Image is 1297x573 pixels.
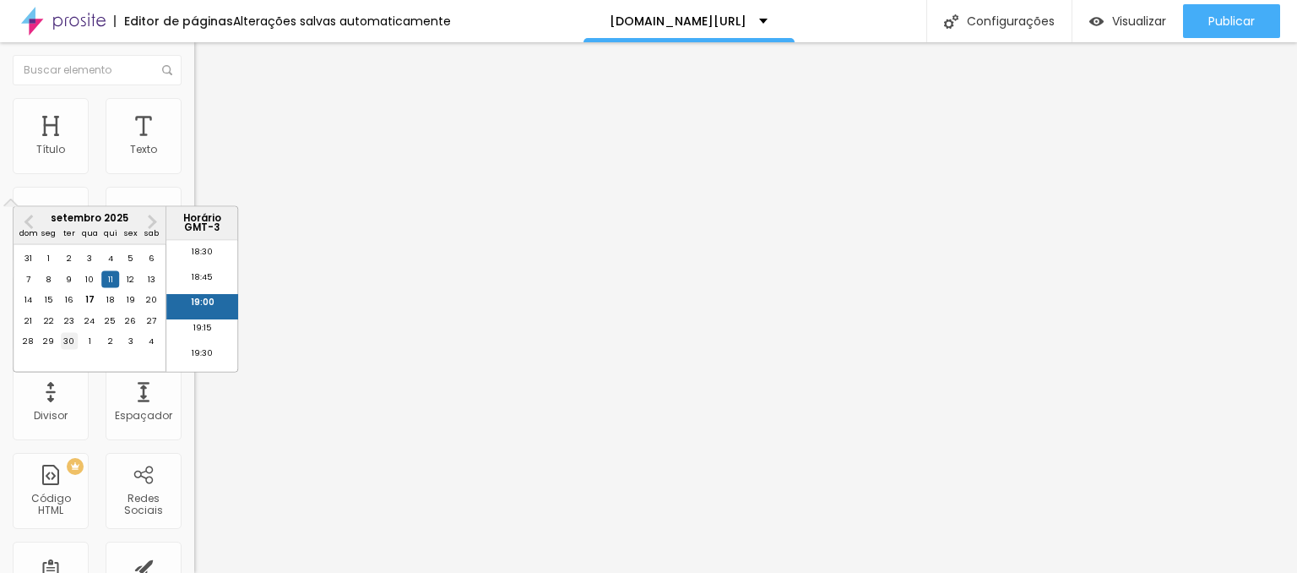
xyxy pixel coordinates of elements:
[34,410,68,422] div: Divisor
[122,250,139,267] div: Choose sexta-feira, 5 de setembro de 2025
[143,250,160,267] div: Choose sábado, 6 de setembro de 2025
[101,225,118,242] div: qui
[1089,14,1104,29] img: view-1.svg
[61,312,78,329] div: Choose terça-feira, 23 de setembro de 2025
[15,209,42,236] button: Previous Month
[81,225,98,242] div: qua
[101,312,118,329] div: Choose quinta-feira, 25 de setembro de 2025
[122,292,139,308] div: Choose sexta-feira, 19 de setembro de 2025
[166,369,238,395] li: 19:45
[162,65,172,75] img: Icone
[40,312,57,329] div: Choose segunda-feira, 22 de setembro de 2025
[19,292,36,308] div: Choose domingo, 14 de setembro de 2025
[166,243,238,268] li: 18:30
[101,270,118,287] div: Choose quinta-feira, 11 de setembro de 2025
[101,292,118,308] div: Choose quinta-feira, 18 de setembro de 2025
[36,144,65,156] div: Título
[1072,4,1183,38] button: Visualizar
[19,270,36,287] div: Choose domingo, 7 de setembro de 2025
[1183,4,1280,38] button: Publicar
[122,225,139,242] div: sex
[130,144,157,156] div: Texto
[19,333,36,350] div: Choose domingo, 28 de setembro de 2025
[143,225,160,242] div: sab
[143,270,160,287] div: Choose sábado, 13 de setembro de 2025
[101,250,118,267] div: Choose quinta-feira, 4 de setembro de 2025
[122,312,139,329] div: Choose sexta-feira, 26 de setembro de 2025
[171,214,233,223] p: Horário
[19,312,36,329] div: Choose domingo, 21 de setembro de 2025
[61,292,78,308] div: Choose terça-feira, 16 de setembro de 2025
[233,15,451,27] div: Alterações salvas automaticamente
[40,333,57,350] div: Choose segunda-feira, 29 de setembro de 2025
[122,270,139,287] div: Choose sexta-feira, 12 de setembro de 2025
[81,312,98,329] div: Choose quarta-feira, 24 de setembro de 2025
[114,15,233,27] div: Editor de páginas
[1208,14,1255,28] span: Publicar
[40,225,57,242] div: seg
[143,292,160,308] div: Choose sábado, 20 de setembro de 2025
[40,292,57,308] div: Choose segunda-feira, 15 de setembro de 2025
[61,250,78,267] div: Choose terça-feira, 2 de setembro de 2025
[81,250,98,267] div: Choose quarta-feira, 3 de setembro de 2025
[143,312,160,329] div: Choose sábado, 27 de setembro de 2025
[13,55,182,85] input: Buscar elemento
[166,268,238,293] li: 18:45
[40,250,57,267] div: Choose segunda-feira, 1 de setembro de 2025
[101,333,118,350] div: Choose quinta-feira, 2 de outubro de 2025
[81,292,98,308] div: Choose quarta-feira, 17 de setembro de 2025
[194,42,1297,573] iframe: Editor
[115,410,172,422] div: Espaçador
[610,15,746,27] p: [DOMAIN_NAME][URL]
[166,319,238,344] li: 19:15
[110,493,176,517] div: Redes Sociais
[81,270,98,287] div: Choose quarta-feira, 10 de setembro de 2025
[944,14,958,29] img: Icone
[61,225,78,242] div: ter
[81,333,98,350] div: Choose quarta-feira, 1 de outubro de 2025
[18,248,162,352] div: month 2025-09
[1112,14,1166,28] span: Visualizar
[14,214,166,223] div: setembro 2025
[61,270,78,287] div: Choose terça-feira, 9 de setembro de 2025
[171,223,233,232] p: GMT -3
[19,225,36,242] div: dom
[61,333,78,350] div: Choose terça-feira, 30 de setembro de 2025
[17,493,84,517] div: Código HTML
[138,209,166,236] button: Next Month
[19,250,36,267] div: Choose domingo, 31 de agosto de 2025
[143,333,160,350] div: Choose sábado, 4 de outubro de 2025
[166,344,238,369] li: 19:30
[40,270,57,287] div: Choose segunda-feira, 8 de setembro de 2025
[122,333,139,350] div: Choose sexta-feira, 3 de outubro de 2025
[166,293,238,319] li: 19:00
